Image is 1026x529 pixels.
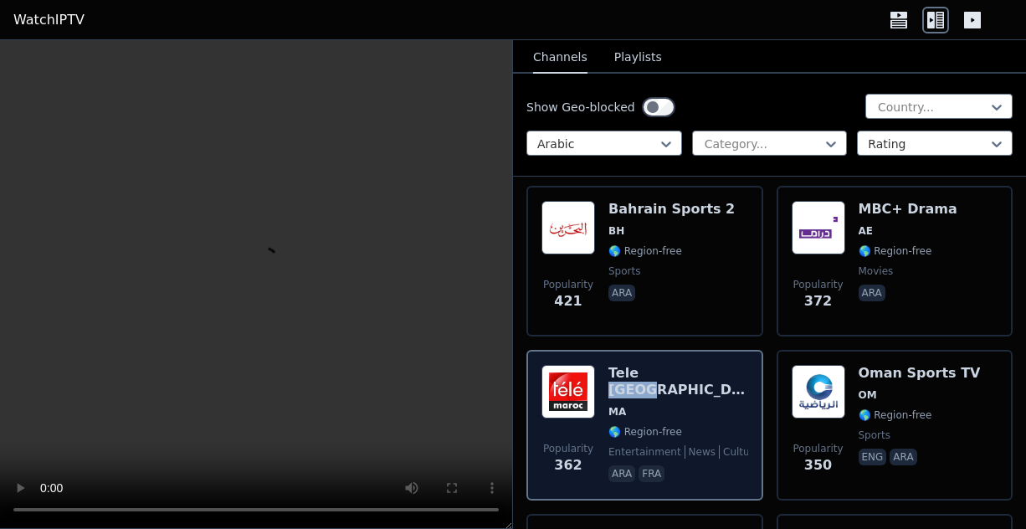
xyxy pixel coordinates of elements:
h6: MBC+ Drama [859,201,957,218]
span: 🌎 Region-free [859,244,932,258]
span: BH [608,224,624,238]
h6: Bahrain Sports 2 [608,201,735,218]
span: entertainment [608,445,681,459]
span: Popularity [793,442,843,455]
img: Tele Maroc [541,365,595,419]
p: ara [608,285,635,301]
h6: Tele [GEOGRAPHIC_DATA] [608,365,748,398]
span: 🌎 Region-free [608,425,682,439]
span: Popularity [543,278,593,291]
span: AE [859,224,873,238]
img: Oman Sports TV [792,365,845,419]
button: Channels [533,42,587,74]
span: Popularity [543,442,593,455]
span: movies [859,264,894,278]
span: news [685,445,716,459]
span: 421 [554,291,582,311]
span: Popularity [793,278,843,291]
p: eng [859,449,887,465]
img: Bahrain Sports 2 [541,201,595,254]
span: 🌎 Region-free [859,408,932,422]
span: sports [859,429,890,442]
a: WatchIPTV [13,10,85,30]
span: 350 [804,455,832,475]
h6: Oman Sports TV [859,365,981,382]
p: fra [639,465,664,482]
span: MA [608,405,626,419]
span: culture [719,445,760,459]
button: Playlists [614,42,662,74]
img: MBC+ Drama [792,201,845,254]
p: ara [890,449,916,465]
label: Show Geo-blocked [526,99,635,116]
span: 372 [804,291,832,311]
span: 362 [554,455,582,475]
span: 🌎 Region-free [608,244,682,258]
span: sports [608,264,640,278]
p: ara [859,285,885,301]
p: ara [608,465,635,482]
span: OM [859,388,877,402]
